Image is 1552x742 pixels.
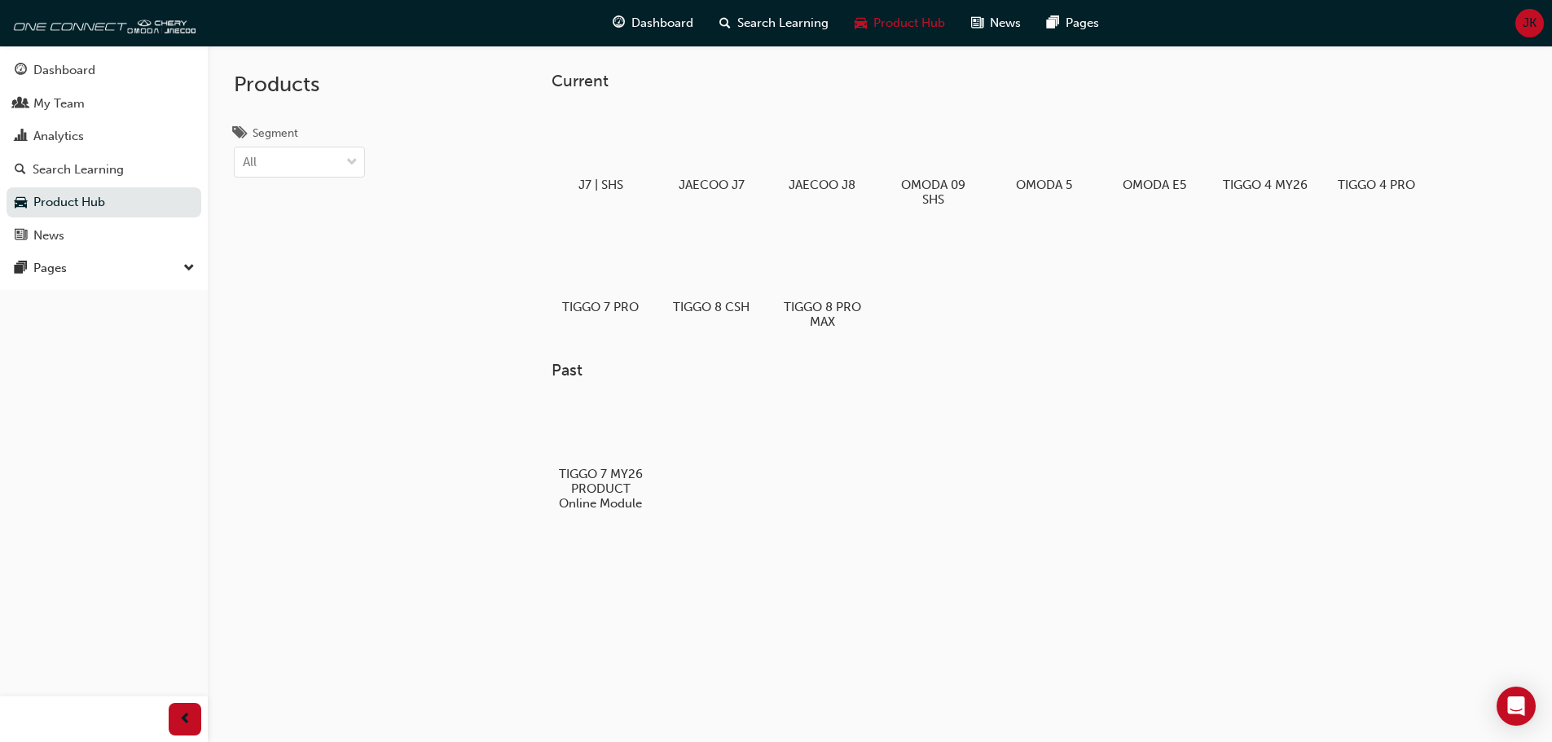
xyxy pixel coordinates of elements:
span: search-icon [719,13,731,33]
span: pages-icon [1047,13,1059,33]
h5: JAECOO J7 [669,178,754,192]
span: tags-icon [234,127,246,142]
span: guage-icon [15,64,27,78]
a: TIGGO 8 CSH [662,226,760,320]
a: TIGGO 4 PRO [1327,103,1425,198]
h5: TIGGO 8 CSH [669,300,754,314]
h5: TIGGO 7 PRO [558,300,644,314]
div: Open Intercom Messenger [1497,687,1536,726]
a: news-iconNews [958,7,1034,40]
span: people-icon [15,97,27,112]
span: JK [1523,14,1537,33]
h5: OMODA 5 [1001,178,1087,192]
h5: OMODA 09 SHS [890,178,976,207]
a: guage-iconDashboard [600,7,706,40]
a: TIGGO 4 MY26 [1216,103,1314,198]
div: News [33,226,64,245]
h5: TIGGO 7 MY26 PRODUCT Online Module [558,467,644,511]
span: chart-icon [15,130,27,144]
h5: TIGGO 8 PRO MAX [780,300,865,329]
div: Segment [253,125,298,142]
a: pages-iconPages [1034,7,1112,40]
span: Dashboard [631,14,693,33]
a: search-iconSearch Learning [706,7,842,40]
a: Analytics [7,121,201,151]
button: Pages [7,253,201,283]
h5: OMODA E5 [1112,178,1198,192]
h2: Products [234,72,365,98]
span: down-icon [346,152,358,173]
span: Search Learning [737,14,829,33]
h3: Past [552,361,1477,380]
a: OMODA 5 [995,103,1093,198]
a: Search Learning [7,155,201,185]
h5: J7 | SHS [558,178,644,192]
span: news-icon [15,229,27,244]
div: Search Learning [33,160,124,179]
a: JAECOO J8 [773,103,871,198]
a: News [7,221,201,251]
a: OMODA E5 [1106,103,1203,198]
a: My Team [7,89,201,119]
div: Analytics [33,127,84,146]
a: TIGGO 7 MY26 PRODUCT Online Module [552,393,649,517]
a: Product Hub [7,187,201,217]
a: JAECOO J7 [662,103,760,198]
span: car-icon [855,13,867,33]
span: pages-icon [15,261,27,276]
span: search-icon [15,163,26,178]
span: News [990,14,1021,33]
span: news-icon [971,13,983,33]
span: down-icon [183,258,195,279]
img: oneconnect [8,7,196,39]
a: J7 | SHS [552,103,649,198]
span: Pages [1066,14,1099,33]
a: Dashboard [7,55,201,86]
button: JK [1515,9,1544,37]
div: My Team [33,94,85,113]
div: Pages [33,259,67,278]
a: TIGGO 7 PRO [552,226,649,320]
h3: Current [552,72,1477,90]
h5: JAECOO J8 [780,178,865,192]
h5: TIGGO 4 PRO [1334,178,1419,192]
div: All [243,153,257,172]
span: Product Hub [873,14,945,33]
div: Dashboard [33,61,95,80]
a: car-iconProduct Hub [842,7,958,40]
a: OMODA 09 SHS [884,103,982,213]
span: car-icon [15,195,27,210]
h5: TIGGO 4 MY26 [1223,178,1308,192]
a: TIGGO 8 PRO MAX [773,226,871,335]
span: guage-icon [613,13,625,33]
span: prev-icon [179,709,191,730]
button: DashboardMy TeamAnalyticsSearch LearningProduct HubNews [7,52,201,253]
